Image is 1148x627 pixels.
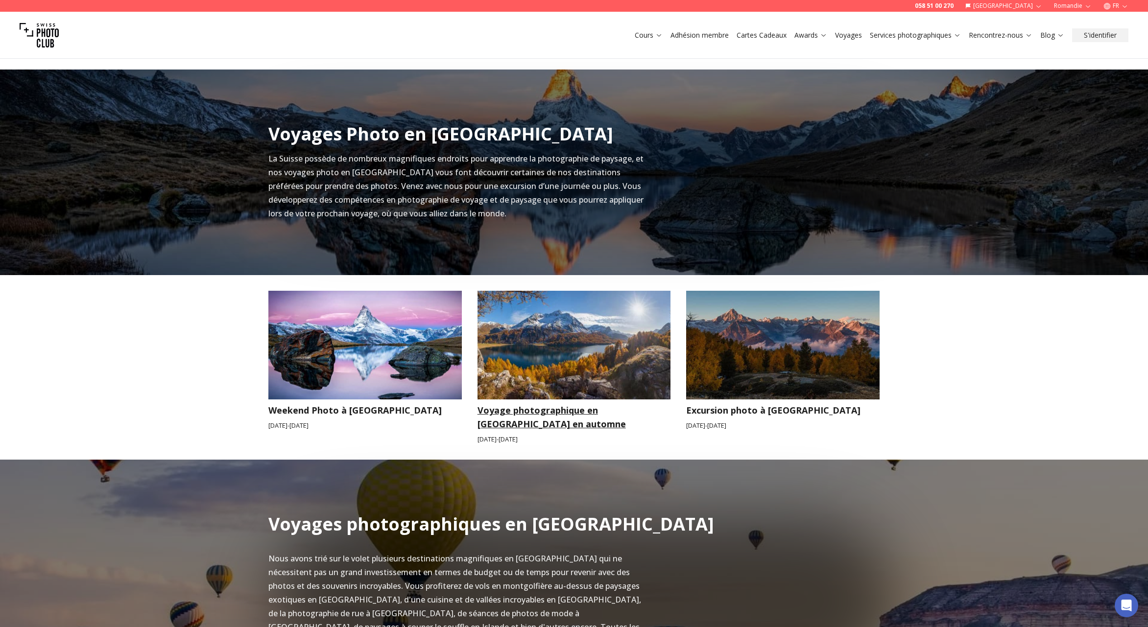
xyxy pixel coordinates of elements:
small: [DATE] - [DATE] [686,421,880,430]
a: Rencontrez-nous [969,30,1032,40]
a: Cours [635,30,663,40]
small: [DATE] - [DATE] [268,421,462,430]
a: Adhésion membre [670,30,729,40]
button: Rencontrez-nous [965,28,1036,42]
a: Services photographiques [870,30,961,40]
a: Weekend Photo à ZermattWeekend Photo à [GEOGRAPHIC_DATA][DATE]-[DATE] [268,291,462,444]
a: Voyage photographique en Engadine en automneVoyage photographique en [GEOGRAPHIC_DATA] en automne... [478,291,671,444]
h2: Voyages photographiques en [GEOGRAPHIC_DATA] [268,514,714,534]
a: Cartes Cadeaux [737,30,787,40]
button: Adhésion membre [667,28,733,42]
button: Voyages [831,28,866,42]
button: Cours [631,28,667,42]
small: [DATE] - [DATE] [478,435,671,444]
img: Weekend Photo à Zermatt [259,285,471,405]
h3: Weekend Photo à [GEOGRAPHIC_DATA] [268,403,462,417]
button: Awards [790,28,831,42]
div: Open Intercom Messenger [1115,594,1138,617]
a: Voyages [835,30,862,40]
a: 058 51 00 270 [915,2,954,10]
button: Blog [1036,28,1068,42]
a: Blog [1040,30,1064,40]
img: Voyage photographique en Engadine en automne [478,291,671,399]
span: La Suisse possède de nombreux magnifiques endroits pour apprendre la photographie de paysage, et ... [268,153,644,219]
a: Awards [794,30,827,40]
h3: Excursion photo à [GEOGRAPHIC_DATA] [686,403,880,417]
h3: Voyage photographique en [GEOGRAPHIC_DATA] en automne [478,403,671,431]
img: Excursion photo à Mattertal [677,285,889,405]
button: Cartes Cadeaux [733,28,790,42]
a: Excursion photo à MattertalExcursion photo à [GEOGRAPHIC_DATA][DATE]-[DATE] [686,291,880,444]
img: Swiss photo club [20,16,59,55]
button: S'identifier [1072,28,1128,42]
h2: Voyages Photo en [GEOGRAPHIC_DATA] [268,124,613,144]
button: Services photographiques [866,28,965,42]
